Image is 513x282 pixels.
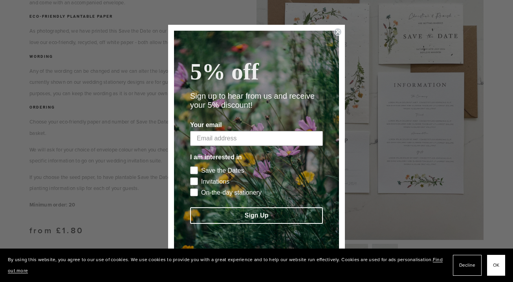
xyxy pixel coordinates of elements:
span: Sign up to hear from us and receive your 5% discount! [190,92,315,109]
div: Invitations [201,178,229,185]
div: Save the Dates [201,167,244,174]
legend: I am interested in [190,154,242,163]
button: OK [487,255,505,276]
span: 5% off [190,59,259,85]
input: Email address [190,131,323,146]
span: OK [493,260,499,271]
p: By using this website, you agree to our use of cookies. We use cookies to provide you with a grea... [8,254,445,276]
button: Decline [453,255,482,276]
button: Close dialog [334,28,342,36]
div: On-the-day stationery [201,189,262,196]
button: Sign Up [190,207,323,224]
span: Decline [459,260,475,271]
label: Your email [190,122,323,131]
